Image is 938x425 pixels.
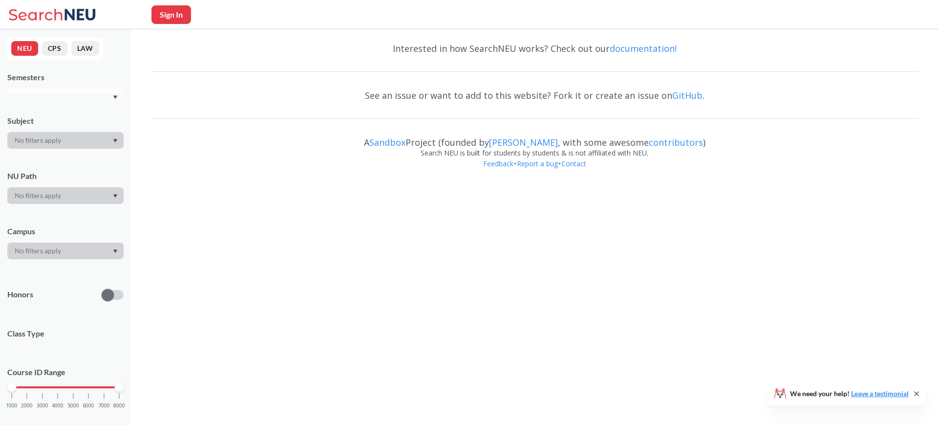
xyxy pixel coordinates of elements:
p: Honors [7,289,33,300]
a: Contact [561,159,587,168]
div: Campus [7,226,124,237]
div: • • [150,158,918,184]
div: NU Path [7,171,124,181]
span: 4000 [52,403,64,408]
button: LAW [71,41,99,56]
button: Sign In [151,5,191,24]
span: 7000 [98,403,110,408]
a: GitHub [672,89,703,101]
span: 5000 [67,403,79,408]
a: documentation! [610,43,677,54]
a: Sandbox [369,136,405,148]
button: NEU [11,41,38,56]
a: Report a bug [516,159,558,168]
span: We need your help! [790,390,909,397]
svg: Dropdown arrow [113,194,118,198]
div: See an issue or want to add to this website? Fork it or create an issue on . [150,81,918,110]
div: Interested in how SearchNEU works? Check out our [150,34,918,63]
a: Feedback [483,159,514,168]
span: 1000 [6,403,18,408]
a: Leave a testimonial [851,389,909,398]
span: 8000 [113,403,125,408]
svg: Dropdown arrow [113,95,118,99]
span: Class Type [7,328,124,339]
div: Dropdown arrow [7,243,124,259]
a: [PERSON_NAME] [489,136,558,148]
p: Course ID Range [7,367,124,378]
span: 2000 [21,403,33,408]
div: A Project (founded by , with some awesome ) [150,128,918,148]
div: Semesters [7,72,124,83]
div: Dropdown arrow [7,132,124,149]
span: 3000 [37,403,48,408]
svg: Dropdown arrow [113,139,118,143]
svg: Dropdown arrow [113,249,118,253]
div: Subject [7,115,124,126]
a: contributors [649,136,703,148]
span: 6000 [83,403,94,408]
button: CPS [42,41,67,56]
div: Search NEU is built for students by students & is not affiliated with NEU. [150,148,918,158]
div: Dropdown arrow [7,187,124,204]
